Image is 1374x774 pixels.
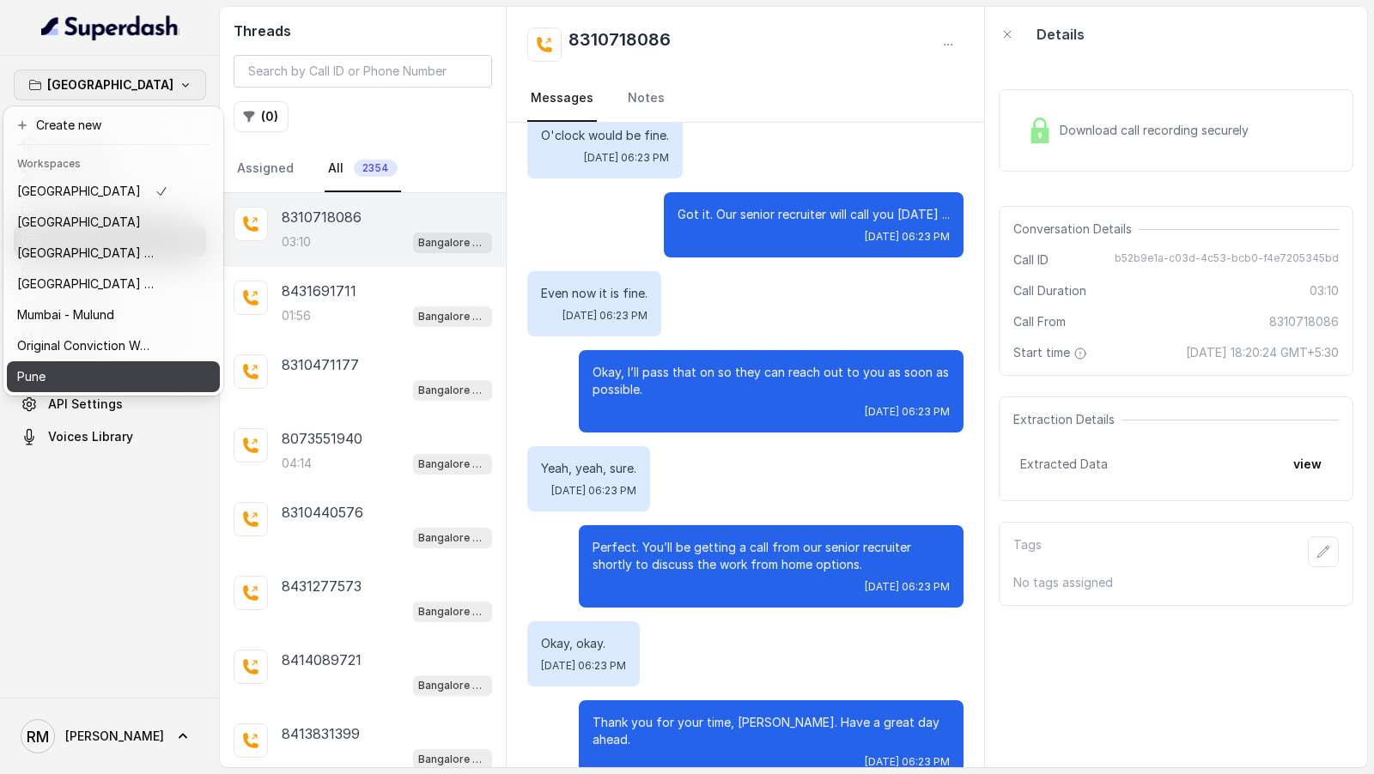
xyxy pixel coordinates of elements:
[3,106,223,396] div: [GEOGRAPHIC_DATA]
[47,75,173,95] p: [GEOGRAPHIC_DATA]
[7,110,220,141] button: Create new
[17,212,141,233] p: [GEOGRAPHIC_DATA]
[17,243,155,263] p: ⁠⁠[GEOGRAPHIC_DATA] - Ijmima - [GEOGRAPHIC_DATA]
[17,181,141,202] p: [GEOGRAPHIC_DATA]
[17,274,155,294] p: [GEOGRAPHIC_DATA] - [GEOGRAPHIC_DATA] - [GEOGRAPHIC_DATA]
[7,148,220,176] header: Workspaces
[14,70,206,100] button: [GEOGRAPHIC_DATA]
[17,366,46,387] p: Pune
[17,336,155,356] p: Original Conviction Workspace
[17,305,114,325] p: Mumbai - Mulund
